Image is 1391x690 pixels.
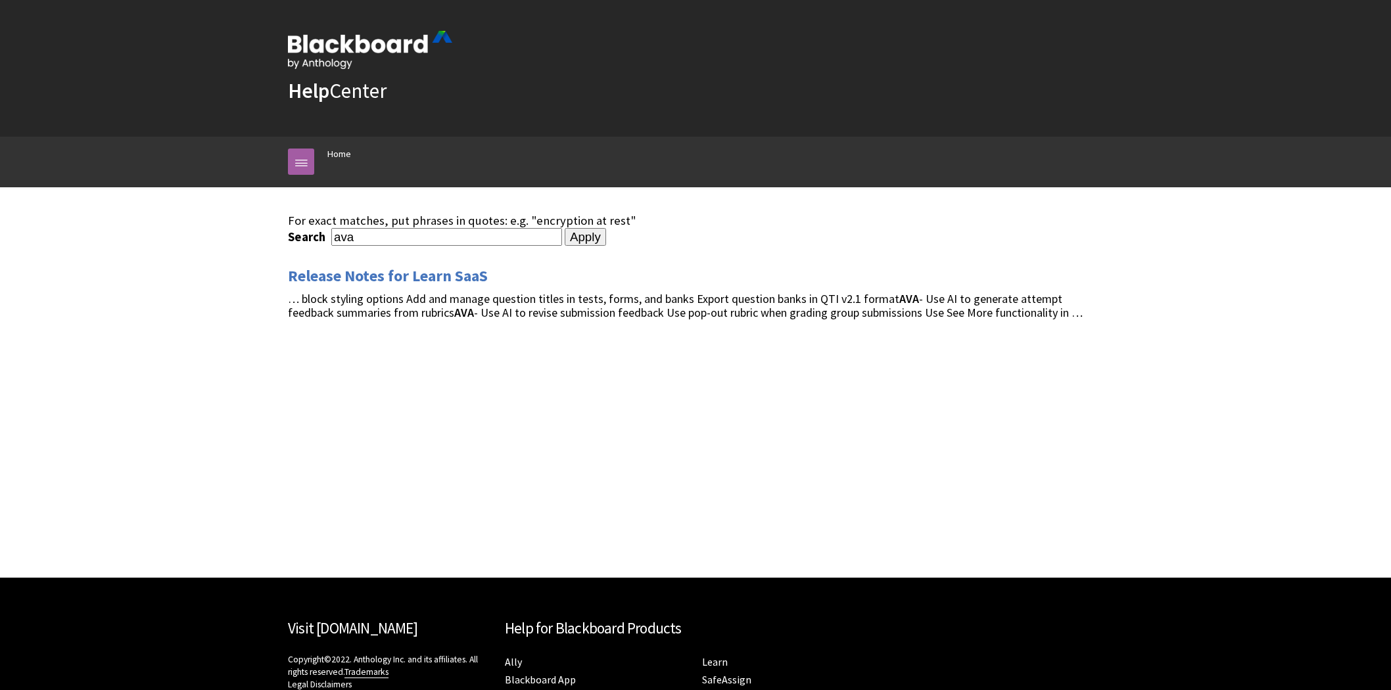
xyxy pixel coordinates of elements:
strong: AVA [454,305,474,320]
a: Blackboard App [505,673,576,687]
strong: Help [288,78,329,104]
a: Ally [505,655,522,669]
img: Blackboard by Anthology [288,31,452,69]
h2: Help for Blackboard Products [505,617,886,640]
a: HelpCenter [288,78,387,104]
a: SafeAssign [702,673,751,687]
a: Trademarks [344,666,389,678]
span: … block styling options Add and manage question titles in tests, forms, and banks Export question... [288,291,1083,321]
input: Apply [565,228,606,246]
strong: AVA [899,291,919,306]
a: Release Notes for Learn SaaS [288,265,488,287]
label: Search [288,229,329,244]
a: Visit [DOMAIN_NAME] [288,618,417,637]
a: Home [327,146,351,162]
div: For exact matches, put phrases in quotes: e.g. "encryption at rest" [288,214,1103,228]
a: Learn [702,655,728,669]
